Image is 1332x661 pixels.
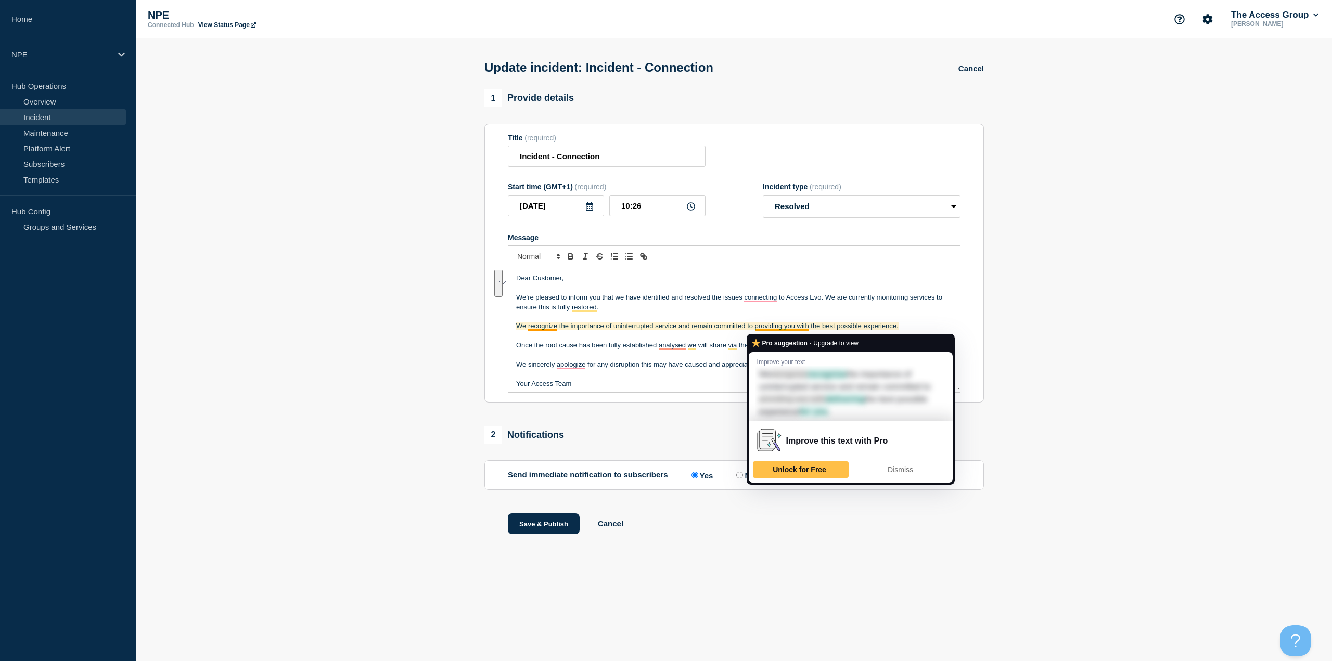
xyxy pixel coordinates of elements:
button: Toggle ordered list [607,250,622,263]
div: Start time (GMT+1) [508,183,706,191]
button: Toggle bold text [563,250,578,263]
p: Your Access Team [516,379,952,388]
span: Font size [513,250,563,263]
p: [PERSON_NAME] [1229,20,1321,28]
div: Title [508,134,706,142]
button: Support [1169,8,1190,30]
p: Send immediate notification to subscribers [508,470,668,480]
span: (required) [575,183,607,191]
span: 1 [484,89,502,107]
input: HH:MM [609,195,706,216]
div: To enrich screen reader interactions, please activate Accessibility in Grammarly extension settings [508,267,960,392]
button: Toggle bulleted list [622,250,636,263]
p: NPE [11,50,111,59]
div: Message [508,234,960,242]
button: Account settings [1197,8,1219,30]
button: Cancel [958,64,984,73]
button: Cancel [598,519,623,528]
button: The Access Group [1229,10,1321,20]
div: Incident type [763,183,960,191]
div: Provide details [484,89,574,107]
button: Toggle italic text [578,250,593,263]
button: Toggle link [636,250,651,263]
label: No [734,470,755,480]
button: Save & Publish [508,513,580,534]
p: Connected Hub [148,21,194,29]
a: View Status Page [198,21,256,29]
input: YYYY-MM-DD [508,195,604,216]
input: Title [508,146,706,167]
p: We sincerely apologize for any disruption this may have caused and appreciate your patience and u... [516,360,952,369]
div: Send immediate notification to subscribers [508,470,960,480]
p: Dear Customer, [516,274,952,283]
p: NPE [148,9,356,21]
select: Incident type [763,195,960,218]
p: We’re pleased to inform you that we have identified and resolved the issues connecting to Access ... [516,293,952,312]
p: Once the root cause has been fully established analysed we will share via the Status Page. [516,341,952,350]
label: Yes [689,470,713,480]
iframe: Help Scout Beacon - Open [1280,625,1311,656]
span: (required) [810,183,841,191]
h1: Update incident: Incident - Connection [484,60,713,75]
span: 2 [484,426,502,444]
span: (required) [524,134,556,142]
button: Toggle strikethrough text [593,250,607,263]
input: Yes [691,472,698,478]
input: No [736,472,743,478]
div: Notifications [484,426,564,444]
p: We recognize the importance of uninterrupted service and remain committed to providing you with t... [516,321,952,331]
